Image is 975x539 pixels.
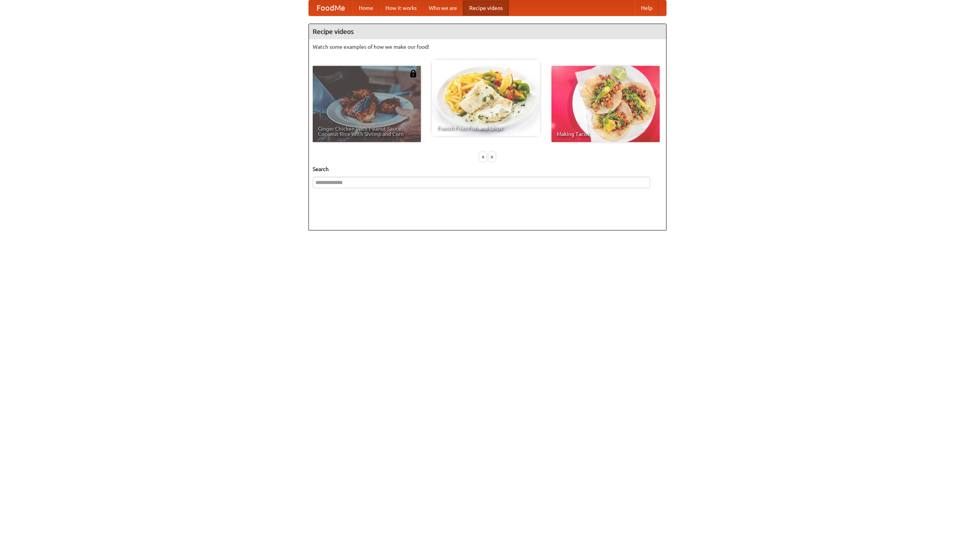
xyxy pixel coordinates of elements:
a: FoodMe [309,0,353,16]
a: French Fries Fish and Chips [432,60,540,136]
a: Home [353,0,379,16]
h5: Search [313,165,662,173]
a: Help [635,0,659,16]
a: How it works [379,0,423,16]
div: » [489,152,495,162]
h4: Recipe videos [309,24,666,39]
div: « [480,152,486,162]
img: 483408.png [409,70,417,77]
p: Watch some examples of how we make our food! [313,43,662,51]
a: Who we are [423,0,463,16]
span: French Fries Fish and Chips [437,125,535,131]
span: Making Tacos [557,131,654,137]
a: Recipe videos [463,0,509,16]
a: Making Tacos [551,66,660,142]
